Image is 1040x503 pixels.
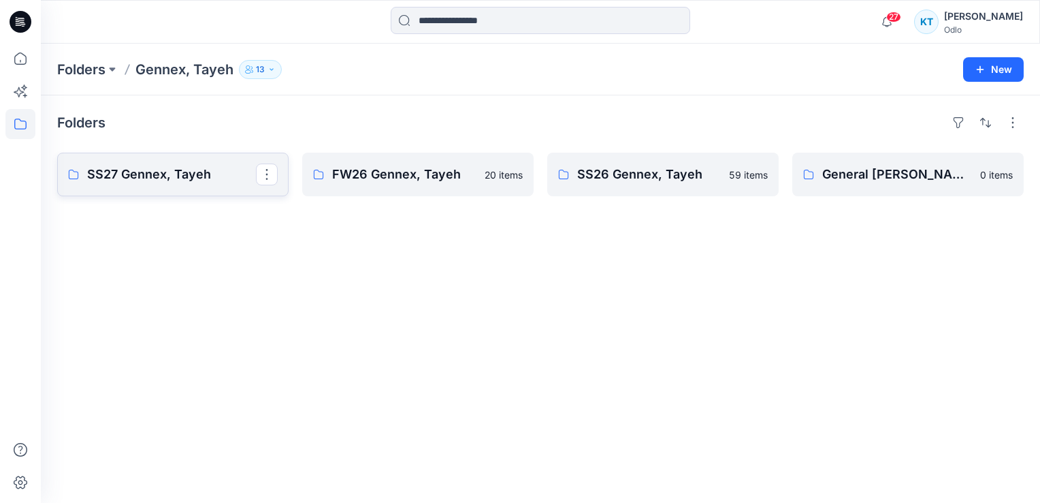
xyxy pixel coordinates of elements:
[87,165,256,184] p: SS27 Gennex, Tayeh
[57,60,105,79] a: Folders
[729,168,768,182] p: 59 items
[57,153,289,196] a: SS27 Gennex, Tayeh
[980,168,1013,182] p: 0 items
[886,12,901,22] span: 27
[135,60,233,79] p: Gennex, Tayeh
[792,153,1024,196] a: General [PERSON_NAME], Tayeh0 items
[256,62,265,77] p: 13
[485,168,523,182] p: 20 items
[944,25,1023,35] div: Odlo
[822,165,972,184] p: General [PERSON_NAME], Tayeh
[57,115,105,131] h4: Folders
[547,153,779,196] a: SS26 Gennex, Tayeh59 items
[302,153,534,196] a: FW26 Gennex, Tayeh20 items
[332,165,476,184] p: FW26 Gennex, Tayeh
[577,165,721,184] p: SS26 Gennex, Tayeh
[914,10,939,34] div: KT
[944,8,1023,25] div: [PERSON_NAME]
[239,60,282,79] button: 13
[963,57,1024,82] button: New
